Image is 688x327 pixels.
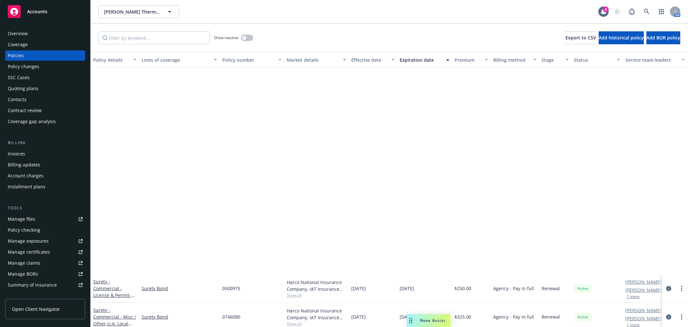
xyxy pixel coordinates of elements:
a: SSC Cases [5,72,85,83]
div: Quoting plans [8,83,38,94]
button: 1 more [627,323,640,327]
a: Policy changes [5,61,85,72]
span: Add BOR policy [646,35,680,41]
button: Service team leaders [623,52,687,68]
a: Manage claims [5,258,85,268]
a: Coverage [5,39,85,50]
div: Installment plans [8,182,45,192]
a: Start snowing [611,5,623,18]
span: Renewal [542,313,560,320]
a: Contract review [5,105,85,116]
span: [DATE] [400,313,414,320]
div: 4 [603,6,609,12]
a: Policy checking [5,225,85,235]
button: Status [571,52,623,68]
div: Invoices [8,149,25,159]
div: Manage BORs [8,269,38,279]
a: Surety Bond [142,285,217,292]
div: Lines of coverage [142,57,210,63]
a: Billing updates [5,160,85,170]
a: Switch app [655,5,668,18]
button: Expiration date [397,52,452,68]
span: [PERSON_NAME] Thermline, Inc. [104,8,160,15]
div: Overview [8,28,28,39]
a: Manage exposures [5,236,85,246]
a: Invoices [5,149,85,159]
a: [PERSON_NAME] [625,279,662,285]
a: [PERSON_NAME] [625,287,662,293]
span: Renewal [542,285,560,292]
a: Overview [5,28,85,39]
span: Show all [287,292,346,298]
span: 0746080 [222,313,240,320]
a: Summary of insurance [5,280,85,290]
a: Accounts [5,3,85,21]
div: Billing updates [8,160,40,170]
a: Manage files [5,214,85,224]
div: Account charges [8,171,44,181]
a: more [678,313,685,321]
a: Contacts [5,94,85,105]
div: Contacts [8,94,26,105]
button: Export to CSV [565,31,596,44]
div: Policy checking [8,225,40,235]
a: Report a Bug [625,5,638,18]
button: Stage [539,52,571,68]
button: Premium [452,52,491,68]
div: Summary of insurance [8,280,57,290]
span: Agency - Pay in full [493,285,534,292]
div: Tools [5,205,85,211]
button: 1 more [627,295,640,299]
span: Export to CSV [565,35,596,41]
span: $250.00 [454,285,471,292]
div: Manage certificates [8,247,50,257]
a: Installment plans [5,182,85,192]
button: Lines of coverage [139,52,220,68]
div: SSC Cases [8,72,30,83]
span: [DATE] [351,313,366,320]
span: Show inactive [214,35,238,40]
div: Drag to move [407,314,415,327]
span: Agency - Pay in full [493,313,534,320]
button: Billing method [491,52,539,68]
button: Effective date [349,52,397,68]
span: [DATE] [351,285,366,292]
div: Coverage [8,39,28,50]
div: Policies [8,50,24,61]
span: Nova Assist [420,318,445,323]
button: Add BOR policy [646,31,680,44]
button: [PERSON_NAME] Thermline, Inc. [98,5,179,18]
button: Policy details [91,52,139,68]
div: Expiration date [400,57,442,63]
span: [DATE] [400,285,414,292]
button: Market details [284,52,349,68]
div: Status [574,57,613,63]
a: Coverage gap analysis [5,116,85,127]
span: 0500975 [222,285,240,292]
div: Billing [5,140,85,146]
a: Search [640,5,653,18]
div: Manage claims [8,258,40,268]
div: Effective date [351,57,387,63]
a: Quoting plans [5,83,85,94]
div: Manage exposures [8,236,49,246]
div: Harco National Insurance Company, IAT Insurance Group [287,279,346,292]
span: Accounts [27,9,47,14]
div: Contract review [8,105,42,116]
div: Policy details [93,57,129,63]
a: [PERSON_NAME] [625,307,662,314]
span: Active [576,286,589,291]
div: Premium [454,57,481,63]
button: Nova Assist [407,314,451,327]
a: more [678,285,685,292]
a: Manage certificates [5,247,85,257]
button: Policy number [220,52,284,68]
div: Harco National Insurance Company, IAT Insurance Group [287,307,346,321]
span: Active [576,314,589,320]
div: Billing method [493,57,529,63]
div: Policy number [222,57,274,63]
span: Add historical policy [599,35,644,41]
div: Manage files [8,214,35,224]
div: Service team leaders [625,57,678,63]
